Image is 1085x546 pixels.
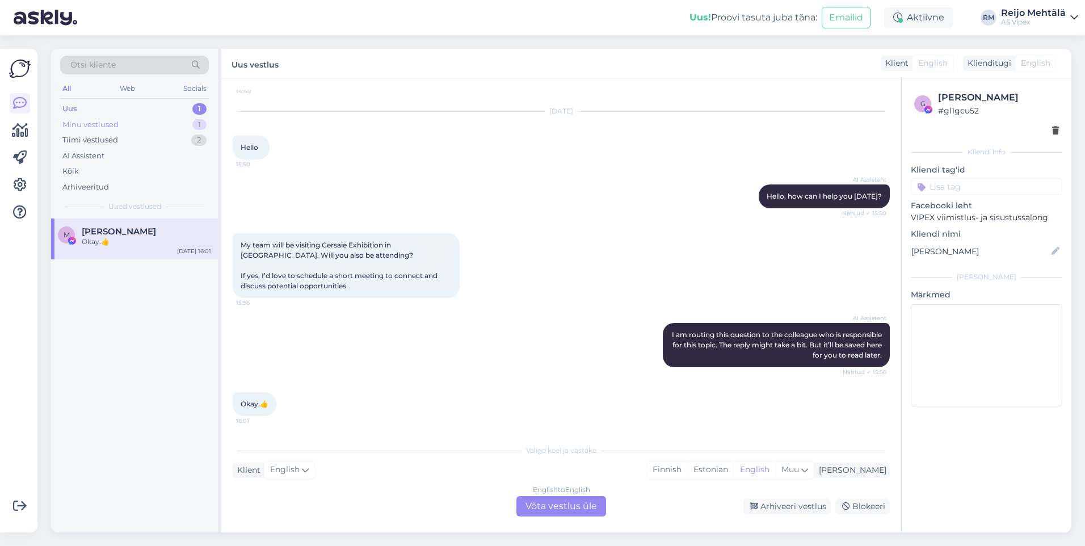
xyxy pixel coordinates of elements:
div: Estonian [687,461,734,478]
div: Kõik [62,166,79,177]
span: Hello [241,143,258,152]
span: 15:50 [236,160,279,169]
div: Võta vestlus üle [516,496,606,516]
div: Reijo Mehtälä [1001,9,1066,18]
div: Proovi tasuta juba täna: [689,11,817,24]
div: 1 [192,119,207,131]
div: Okay.👍 [82,237,211,247]
span: M [64,230,70,239]
span: Nähtud ✓ 15:50 [842,209,886,217]
a: Reijo MehtäläAS Vipex [1001,9,1078,27]
span: My team will be visiting Cersaie Exhibition in [GEOGRAPHIC_DATA]. Will you also be attending? If ... [241,241,439,290]
span: Miral Domingotiles [82,226,156,237]
span: Okay.👍 [241,400,268,408]
div: Tiimi vestlused [62,135,118,146]
p: VIPEX viimistlus- ja sisustussalong [911,212,1062,224]
img: Askly Logo [9,58,31,79]
span: English [1021,57,1050,69]
div: Klient [233,464,260,476]
span: 15:56 [236,299,279,307]
div: RM [981,10,996,26]
span: 16:01 [236,417,279,425]
button: Emailid [822,7,870,28]
label: Uus vestlus [232,56,279,71]
div: Uus [62,103,77,115]
span: English [918,57,948,69]
span: Uued vestlused [108,201,161,212]
div: Valige keel ja vastake [233,446,890,456]
div: [PERSON_NAME] [938,91,1059,104]
div: 1 [192,103,207,115]
b: Uus! [689,12,711,23]
div: Web [117,81,137,96]
div: All [60,81,73,96]
div: AS Vipex [1001,18,1066,27]
span: AI Assistent [844,314,886,322]
span: English [270,464,300,476]
span: AI Assistent [844,175,886,184]
div: Arhiveeritud [62,182,109,193]
div: # gl1gcu52 [938,104,1059,117]
input: Lisa nimi [911,245,1049,258]
span: Muu [781,464,799,474]
p: Märkmed [911,289,1062,301]
span: Otsi kliente [70,59,116,71]
div: [PERSON_NAME] [814,464,886,476]
input: Lisa tag [911,178,1062,195]
div: [DATE] [233,106,890,116]
div: Klienditugi [963,57,1011,69]
div: Arhiveeri vestlus [743,499,831,514]
div: 2 [191,135,207,146]
p: Kliendi tag'id [911,164,1062,176]
div: Aktiivne [884,7,953,28]
p: Kliendi nimi [911,228,1062,240]
div: English to English [533,485,590,495]
div: AI Assistent [62,150,104,162]
div: Kliendi info [911,147,1062,157]
span: Nähtud ✓ 15:56 [843,368,886,376]
span: g [920,99,926,108]
p: Facebooki leht [911,200,1062,212]
div: Socials [181,81,209,96]
div: Minu vestlused [62,119,119,131]
span: I am routing this question to the colleague who is responsible for this topic. The reply might ta... [672,330,884,359]
span: 14:48 [236,84,279,98]
div: Klient [881,57,909,69]
div: [DATE] 16:01 [177,247,211,255]
div: English [734,461,775,478]
span: Hello, how can I help you [DATE]? [767,192,882,200]
div: Blokeeri [835,499,890,514]
div: Finnish [647,461,687,478]
div: [PERSON_NAME] [911,272,1062,282]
